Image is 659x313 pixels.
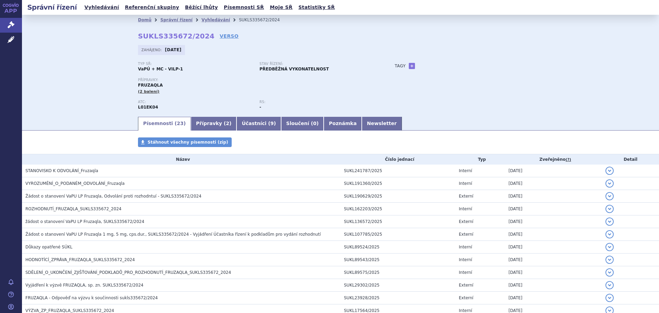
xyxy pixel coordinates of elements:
[138,117,191,131] a: Písemnosti (23)
[340,254,455,266] td: SUKL89543/2025
[505,165,602,177] td: [DATE]
[123,3,181,12] a: Referenční skupiny
[25,194,201,199] span: Žádost o stanovení VaPU LP Fruzaqla, Odvolání proti rozhodntuí - SUKLS335672/2024
[459,194,473,199] span: Externí
[160,18,193,22] a: Správní řízení
[25,245,72,249] span: Důkazy opatřené SÚKL
[605,167,614,175] button: detail
[25,206,122,211] span: ROZHODNUTÍ_FRUZAQLA_SUKLS335672_2024
[340,165,455,177] td: SUKL241787/2025
[340,279,455,292] td: SUKL29302/2025
[138,62,253,66] p: Typ SŘ:
[505,254,602,266] td: [DATE]
[25,168,98,173] span: STANOVISKO K ODVOLÁNÍ_Fruzaqla
[340,228,455,241] td: SUKL107785/2025
[605,192,614,200] button: detail
[138,89,160,94] span: (2 balení)
[505,177,602,190] td: [DATE]
[281,117,324,131] a: Sloučení (0)
[459,257,472,262] span: Interní
[340,215,455,228] td: SUKL136572/2025
[239,15,289,25] li: SUKLS335672/2024
[259,62,374,66] p: Stav řízení:
[362,117,402,131] a: Newsletter
[138,78,381,82] p: Přípravky:
[605,268,614,277] button: detail
[605,179,614,188] button: detail
[220,33,239,40] a: VERSO
[138,137,232,147] a: Stáhnout všechny písemnosti (zip)
[340,266,455,279] td: SUKL89575/2025
[459,219,473,224] span: Externí
[566,157,571,162] abbr: (?)
[340,177,455,190] td: SUKL191360/2025
[183,3,220,12] a: Běžící lhůty
[236,117,281,131] a: Účastníci (9)
[259,100,374,104] p: RS:
[459,206,472,211] span: Interní
[259,67,329,71] strong: PŘEDBĚŽNÁ VYKONATELNOST
[459,295,473,300] span: Externí
[505,241,602,254] td: [DATE]
[459,245,472,249] span: Interní
[505,215,602,228] td: [DATE]
[605,281,614,289] button: detail
[138,83,163,88] span: FRUZAQLA
[605,256,614,264] button: detail
[191,117,236,131] a: Přípravky (2)
[25,181,125,186] span: VYROZUMĚNÍ_O_PODANÉM_ODVOLÁNÍ_Fruzaqla
[459,181,472,186] span: Interní
[222,3,266,12] a: Písemnosti SŘ
[259,105,261,110] strong: -
[395,62,406,70] h3: Tagy
[602,154,659,165] th: Detail
[340,292,455,304] td: SUKL23928/2025
[138,100,253,104] p: ATC:
[138,105,158,110] strong: FRUCHINTINIB
[25,219,144,224] span: žádost o stanovení VaPU LP Fruzaqla, SUKLS335672/2024
[148,140,228,145] span: Stáhnout všechny písemnosti (zip)
[505,228,602,241] td: [DATE]
[459,232,473,237] span: Externí
[22,2,82,12] h2: Správní řízení
[25,232,321,237] span: Žádost o stanovení VaPU LP Fruzaqla 1 mg, 5 mg, cps.dur., SUKLS335672/2024 - Vyjádření Účastníka ...
[605,294,614,302] button: detail
[340,241,455,254] td: SUKL89524/2025
[605,217,614,226] button: detail
[340,190,455,203] td: SUKL190629/2025
[268,3,294,12] a: Moje SŘ
[505,292,602,304] td: [DATE]
[25,308,114,313] span: VÝZVA_ZP_FRUZAQLA_SUKLS335672_2024
[165,47,182,52] strong: [DATE]
[296,3,337,12] a: Statistiky SŘ
[605,230,614,238] button: detail
[505,190,602,203] td: [DATE]
[455,154,505,165] th: Typ
[138,18,151,22] a: Domů
[505,203,602,215] td: [DATE]
[459,308,472,313] span: Interní
[409,63,415,69] a: +
[505,154,602,165] th: Zveřejněno
[82,3,121,12] a: Vyhledávání
[226,121,229,126] span: 2
[324,117,362,131] a: Poznámka
[138,32,215,40] strong: SUKLS335672/2024
[25,295,158,300] span: FRUZAQLA - Odpověď na výzvu k součinnosti sukls335672/2024
[313,121,316,126] span: 0
[201,18,230,22] a: Vyhledávání
[340,154,455,165] th: Číslo jednací
[25,270,231,275] span: SDĚLENÍ_O_UKONČENÍ_ZJIŠŤOVÁNÍ_PODKLADŮ_PRO_ROZHODNUTÍ_FRUZAQLA_SUKLS335672_2024
[459,283,473,288] span: Externí
[505,266,602,279] td: [DATE]
[605,205,614,213] button: detail
[25,257,135,262] span: HODNOTÍCÍ_ZPRÁVA_FRUZAQLA_SUKLS335672_2024
[141,47,163,53] span: Zahájeno:
[340,203,455,215] td: SUKL162203/2025
[138,67,183,71] strong: VaPÚ + MC - VILP-1
[270,121,274,126] span: 9
[605,243,614,251] button: detail
[505,279,602,292] td: [DATE]
[177,121,183,126] span: 23
[459,168,472,173] span: Interní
